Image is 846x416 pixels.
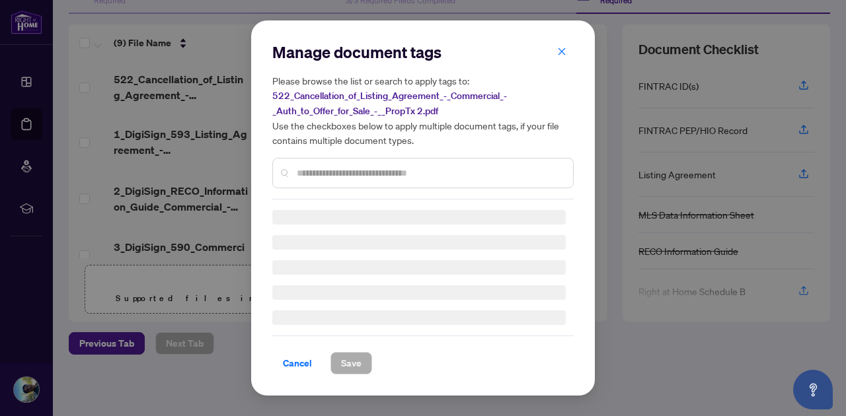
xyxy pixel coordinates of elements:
[793,370,833,409] button: Open asap
[557,47,566,56] span: close
[272,90,507,117] span: 522_Cancellation_of_Listing_Agreement_-_Commercial_-_Auth_to_Offer_for_Sale_-__PropTx 2.pdf
[283,353,312,374] span: Cancel
[330,352,372,374] button: Save
[272,352,323,374] button: Cancel
[272,42,574,63] h2: Manage document tags
[272,73,574,147] h5: Please browse the list or search to apply tags to: Use the checkboxes below to apply multiple doc...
